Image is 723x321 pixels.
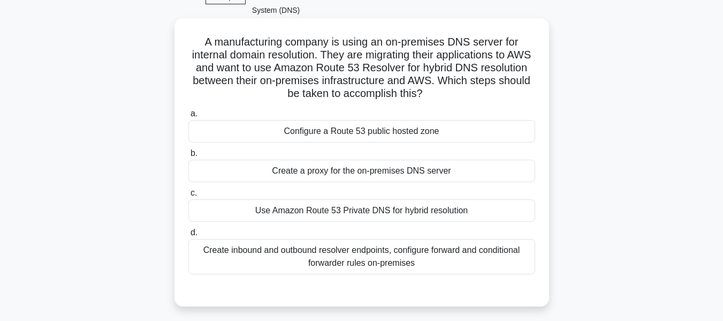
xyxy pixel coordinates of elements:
[188,239,535,274] div: Create inbound and outbound resolver endpoints, configure forward and conditional forwarder rules...
[191,148,197,158] span: b.
[191,109,197,118] span: a.
[188,160,535,182] div: Create a proxy for the on-premises DNS server
[187,35,536,101] h5: A manufacturing company is using an on-premises DNS server for internal domain resolution. They a...
[188,120,535,143] div: Configure a Route 53 public hosted zone
[191,188,197,197] span: c.
[191,228,197,237] span: d.
[188,199,535,222] div: Use Amazon Route 53 Private DNS for hybrid resolution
